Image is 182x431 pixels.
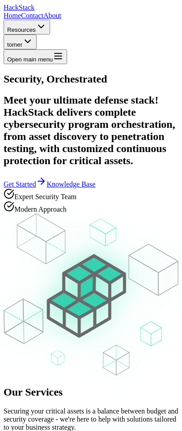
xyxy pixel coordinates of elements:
span: Hack [4,4,34,11]
span: Stack [19,4,35,11]
button: Open main menu [4,49,67,64]
a: Home [4,12,21,19]
button: Resources [4,20,50,35]
a: Contact [21,12,43,19]
a: About [43,12,61,19]
strong: stack! [131,94,158,106]
a: Get Started [4,180,47,188]
div: Modern Approach [4,201,178,213]
button: tomer [4,35,37,49]
span: Open main menu [7,56,53,63]
span: Orchestrated [47,73,107,85]
h1: Security, [4,73,178,85]
h2: Meet your ultimate defense [4,94,178,167]
span: tomer [7,41,22,48]
span: Resources [7,26,36,33]
a: HackStack [4,4,34,11]
h2: Our Services [4,386,178,398]
div: Expert Security Team [4,188,178,201]
span: HackStack delivers complete cybersecurity program orchestration, from asset discovery to penetrat... [4,106,175,166]
a: Knowledge Base [47,180,95,188]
